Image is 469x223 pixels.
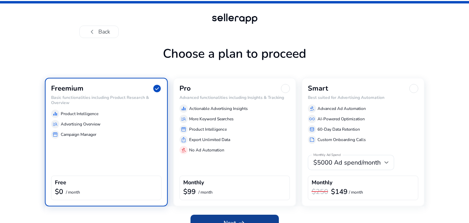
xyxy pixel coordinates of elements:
[52,121,58,127] span: manage_search
[181,127,186,132] span: storefront
[61,121,100,127] p: Advertising Overview
[45,46,424,78] h1: Choose a plan to proceed
[312,188,328,196] h3: $250
[55,179,66,186] h4: Free
[317,105,366,112] p: Advanced Ad Automation
[189,105,248,112] p: Actionable Advertising Insights
[317,126,360,132] p: 60-Day Data Retention
[309,137,315,142] span: summarize
[55,187,63,196] b: $0
[179,95,290,100] h6: Advanced functionalities including Insights & Tracking
[189,137,230,143] p: Export Unlimited Data
[181,147,186,153] span: gavel
[317,137,366,143] p: Custom Onboarding Calls
[79,26,119,38] button: chevron_leftBack
[308,84,328,93] h3: Smart
[51,95,162,105] h6: Basic functionalities including Product Research & Overview
[181,137,186,142] span: ios_share
[198,190,213,195] p: / month
[88,28,96,36] span: chevron_left
[183,179,204,186] h4: Monthly
[51,84,84,93] h3: Freemium
[181,106,186,111] span: equalizer
[317,116,365,122] p: AI-Powered Optimization
[181,116,186,122] span: manage_search
[66,190,80,195] p: / month
[153,84,162,93] span: check_circle
[179,84,191,93] h3: Pro
[189,116,234,122] p: More Keyword Searches
[309,116,315,122] span: all_inclusive
[52,132,58,137] span: storefront
[308,95,418,100] h6: Best suited for Advertising Automation
[189,126,227,132] p: Product Intelligence
[331,187,348,196] b: $149
[349,190,363,195] p: / month
[312,179,332,186] h4: Monthly
[313,158,381,167] span: $5000 Ad spend/month
[61,131,96,138] p: Campaign Manager
[52,111,58,117] span: equalizer
[183,187,196,196] b: $99
[309,106,315,111] span: gavel
[309,127,315,132] span: database
[313,153,341,158] mat-label: Monthly Ad Spend
[189,147,224,153] p: No Ad Automation
[61,111,98,117] p: Product Intelligence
